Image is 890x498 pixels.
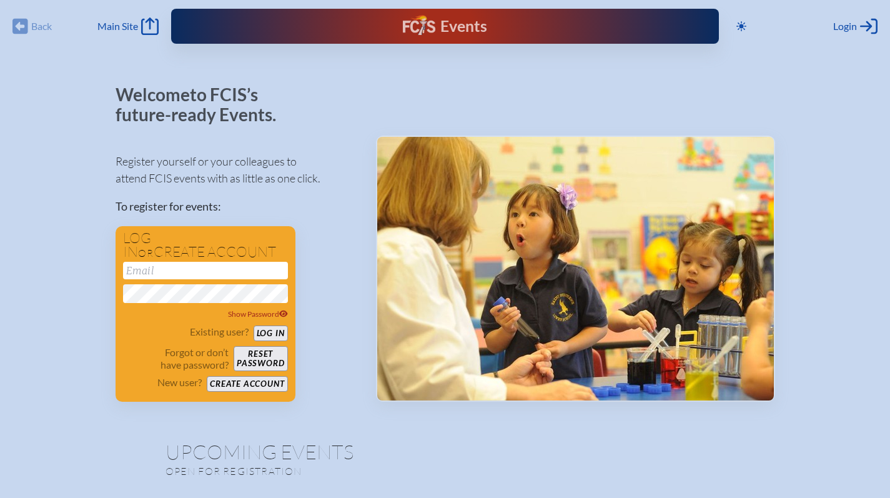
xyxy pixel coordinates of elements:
[228,309,288,319] span: Show Password
[138,247,154,259] span: or
[377,137,774,401] img: Events
[116,198,356,215] p: To register for events:
[328,15,561,37] div: FCIS Events — Future ready
[123,231,288,259] h1: Log in create account
[833,20,857,32] span: Login
[190,326,249,338] p: Existing user?
[254,326,288,341] button: Log in
[166,442,725,462] h1: Upcoming Events
[97,20,138,32] span: Main Site
[234,346,287,371] button: Resetpassword
[97,17,159,35] a: Main Site
[116,153,356,187] p: Register yourself or your colleagues to attend FCIS events with as little as one click.
[123,346,229,371] p: Forgot or don’t have password?
[123,262,288,279] input: Email
[207,376,287,392] button: Create account
[166,465,495,477] p: Open for registration
[116,85,290,124] p: Welcome to FCIS’s future-ready Events.
[157,376,202,389] p: New user?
